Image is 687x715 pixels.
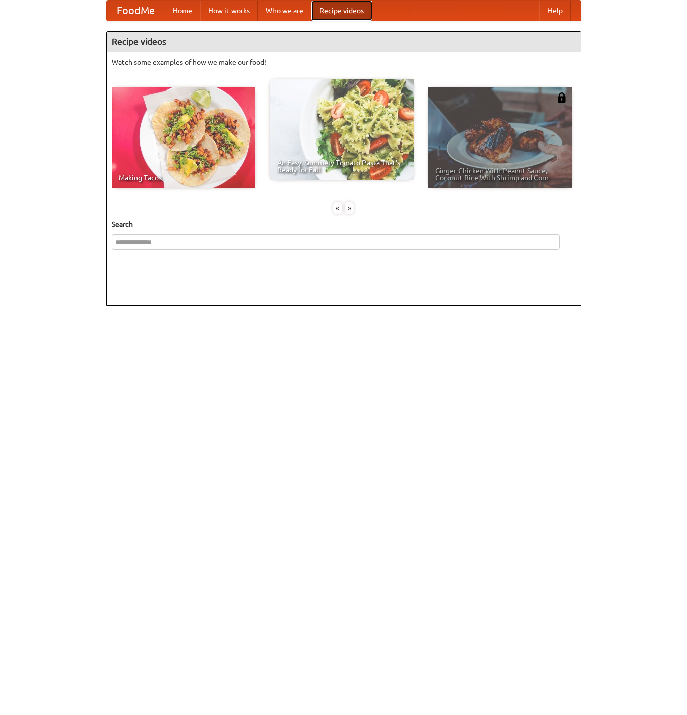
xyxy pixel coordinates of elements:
a: FoodMe [107,1,165,21]
p: Watch some examples of how we make our food! [112,57,576,67]
a: Who we are [258,1,311,21]
h4: Recipe videos [107,32,581,52]
a: Recipe videos [311,1,372,21]
a: How it works [200,1,258,21]
div: « [333,202,342,214]
img: 483408.png [557,92,567,103]
a: An Easy, Summery Tomato Pasta That's Ready for Fall [270,79,414,180]
h5: Search [112,219,576,229]
span: Making Tacos [119,174,248,181]
a: Making Tacos [112,87,255,188]
span: An Easy, Summery Tomato Pasta That's Ready for Fall [277,159,406,173]
div: » [345,202,354,214]
a: Help [539,1,571,21]
a: Home [165,1,200,21]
